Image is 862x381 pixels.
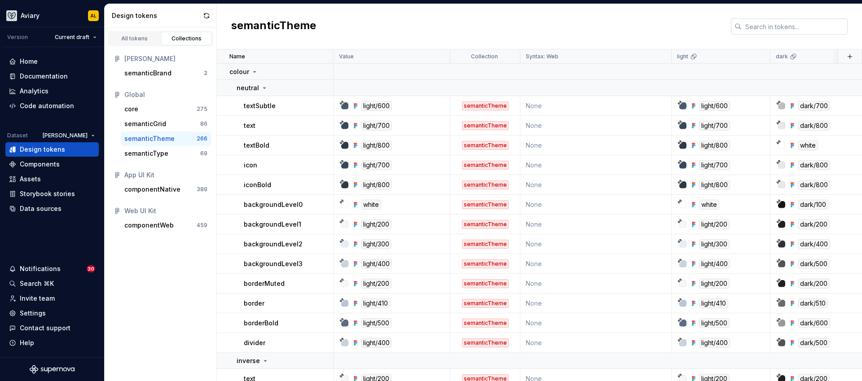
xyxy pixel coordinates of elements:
div: dark/800 [798,121,830,131]
div: App UI Kit [124,171,207,180]
td: None [520,254,672,274]
div: semanticGrid [124,119,166,128]
div: light/600 [699,101,730,111]
p: colour [229,67,249,76]
div: Collections [164,35,209,42]
div: light/700 [699,160,730,170]
div: dark/500 [798,338,830,348]
div: dark/500 [798,259,830,269]
td: None [520,155,672,175]
td: None [520,333,672,353]
div: 389 [197,186,207,193]
td: None [520,293,672,313]
div: 86 [200,120,207,127]
p: backgroundLevel3 [244,259,303,268]
div: dark/400 [798,239,830,249]
div: Home [20,57,38,66]
img: 256e2c79-9abd-4d59-8978-03feab5a3943.png [6,10,17,21]
span: 30 [87,265,95,272]
span: [PERSON_NAME] [43,132,88,139]
td: None [520,215,672,234]
div: light/400 [699,259,730,269]
button: [PERSON_NAME] [39,129,99,142]
div: dark/200 [798,279,830,289]
p: border [244,299,264,308]
div: semanticTheme [462,220,509,229]
div: componentWeb [124,221,174,230]
button: semanticType69 [121,146,211,161]
div: Dataset [7,132,28,139]
a: componentWeb459 [121,218,211,232]
div: white [798,140,818,150]
h2: semanticTheme [231,18,316,35]
div: Version [7,34,28,41]
div: 275 [197,105,207,113]
div: semanticTheme [462,121,509,130]
p: Collection [471,53,498,60]
a: Components [5,157,99,171]
div: semanticTheme [462,101,509,110]
div: light/300 [361,239,391,249]
button: semanticBrand2 [121,66,211,80]
div: light/200 [361,279,391,289]
div: Aviary [21,11,40,20]
div: semanticTheme [462,240,509,249]
td: None [520,274,672,293]
svg: Supernova Logo [30,365,75,374]
a: Code automation [5,99,99,113]
button: semanticGrid86 [121,117,211,131]
div: dark/800 [798,160,830,170]
div: light/800 [699,140,730,150]
p: Syntax: Web [526,53,559,60]
p: borderMuted [244,279,285,288]
div: light/800 [699,180,730,190]
div: Assets [20,175,41,184]
button: core275 [121,102,211,116]
a: Data sources [5,201,99,216]
div: semanticTheme [462,161,509,170]
div: light/400 [699,338,730,348]
p: iconBold [244,180,271,189]
div: Storybook stories [20,189,75,198]
button: componentNative389 [121,182,211,197]
div: light/200 [699,219,730,229]
div: light/700 [361,121,392,131]
button: Current draft [51,31,101,44]
button: semanticTheme266 [121,131,211,146]
div: semanticTheme [462,180,509,189]
td: None [520,116,672,136]
div: dark/700 [798,101,830,111]
div: semanticTheme [124,134,175,143]
div: light/500 [361,318,391,328]
div: semanticTheme [462,259,509,268]
div: [PERSON_NAME] [124,54,207,63]
button: Help [5,336,99,350]
div: semanticTheme [462,338,509,347]
div: light/500 [699,318,730,328]
a: Home [5,54,99,69]
div: dark/100 [798,200,828,210]
span: Current draft [55,34,89,41]
div: Settings [20,309,46,318]
div: dark/800 [798,180,830,190]
div: light/200 [361,219,391,229]
a: Documentation [5,69,99,83]
p: light [677,53,688,60]
div: dark/600 [798,318,830,328]
div: light/800 [361,140,392,150]
a: Settings [5,306,99,320]
div: semanticTheme [462,141,509,150]
div: Components [20,160,60,169]
a: Invite team [5,291,99,306]
div: light/800 [361,180,392,190]
td: None [520,234,672,254]
p: backgroundLevel2 [244,240,303,249]
div: Invite team [20,294,55,303]
div: 266 [197,135,207,142]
